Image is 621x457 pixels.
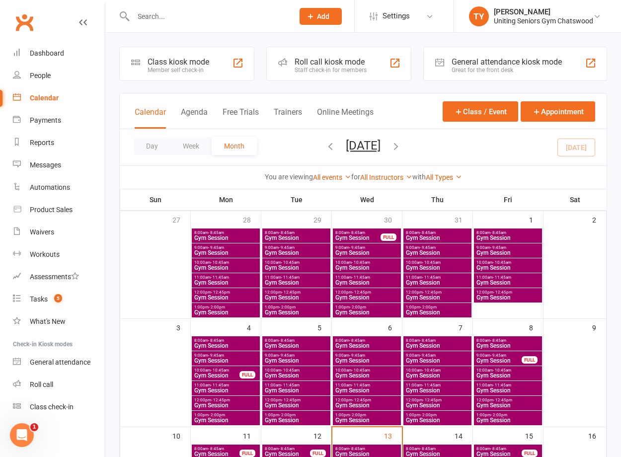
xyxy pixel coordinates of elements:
span: 8:00am [405,338,469,343]
span: 12:00pm [264,398,328,402]
div: 27 [172,211,190,228]
span: 9:00am [335,245,399,250]
button: Week [170,137,212,155]
div: Payments [30,116,61,124]
div: 3 [176,319,190,335]
div: 30 [384,211,402,228]
div: Uniting Seniors Gym Chatswood [494,16,593,25]
a: All events [313,173,351,181]
span: 8:00am [335,338,399,343]
span: Gym Session [405,373,469,379]
span: - 8:45am [208,338,224,343]
span: Gym Session [335,358,399,364]
span: Add [317,12,329,20]
a: Automations [13,176,105,199]
div: Calendar [30,94,59,102]
span: Gym Session [335,373,399,379]
span: 9:00am [405,353,469,358]
span: - 11:45am [211,275,229,280]
span: 1:00pm [264,305,328,309]
span: 12:00pm [476,398,540,402]
span: Gym Session [476,265,540,271]
span: - 2:00pm [420,305,437,309]
div: FULL [522,356,538,364]
span: 9:00am [194,245,258,250]
span: 12:00pm [194,398,258,402]
span: - 12:45pm [282,398,301,402]
div: Roll call [30,381,53,388]
span: Gym Session [194,295,258,301]
span: - 9:45am [490,245,506,250]
span: 10:00am [264,368,328,373]
div: 6 [388,319,402,335]
span: 1:00pm [264,413,328,417]
div: 11 [243,427,261,444]
span: - 10:45am [281,260,300,265]
div: 10 [172,427,190,444]
span: 8:00am [405,230,469,235]
span: Gym Session [194,235,258,241]
span: - 11:45am [211,383,229,387]
div: Waivers [30,228,54,236]
a: All Instructors [360,173,412,181]
span: Gym Session [194,387,258,393]
span: - 9:45am [420,245,436,250]
a: Clubworx [12,10,37,35]
div: FULL [239,450,255,457]
span: - 9:45am [279,245,295,250]
div: FULL [239,371,255,379]
span: 1:00pm [335,413,399,417]
span: Gym Session [405,309,469,315]
div: 12 [313,427,331,444]
span: - 12:45pm [352,398,371,402]
span: Gym Session [476,417,540,423]
div: 15 [525,427,543,444]
div: Class kiosk mode [148,57,209,67]
span: 8:00am [194,230,258,235]
div: FULL [381,233,396,241]
a: Reports [13,132,105,154]
span: Gym Session [335,235,381,241]
th: Tue [261,189,332,210]
span: - 8:45am [279,230,295,235]
span: 1 [30,423,38,431]
span: Gym Session [194,309,258,315]
span: - 11:45am [352,275,370,280]
span: - 10:45am [211,260,229,265]
span: Gym Session [335,309,399,315]
button: Day [134,137,170,155]
span: - 12:45pm [423,398,442,402]
span: Gym Session [335,250,399,256]
span: Gym Session [264,402,328,408]
span: Gym Session [335,451,399,457]
span: 12:00pm [335,398,399,402]
span: - 12:45pm [211,398,230,402]
div: 16 [588,427,606,444]
a: What's New [13,310,105,333]
span: 8:00am [264,230,328,235]
span: 11:00am [476,383,540,387]
th: Mon [191,189,261,210]
span: Gym Session [264,417,328,423]
span: 9:00am [335,353,399,358]
span: 9:00am [476,353,522,358]
span: Gym Session [405,235,469,241]
span: 8:00am [476,338,540,343]
span: Gym Session [476,235,540,241]
span: - 8:45am [420,447,436,451]
span: - 11:45am [281,275,300,280]
div: 14 [455,427,472,444]
span: - 9:45am [208,245,224,250]
span: - 9:45am [349,353,365,358]
button: Calendar [135,107,166,129]
span: - 11:45am [422,275,441,280]
span: Gym Session [194,250,258,256]
span: 11:00am [194,275,258,280]
span: 8:00am [476,230,540,235]
span: Gym Session [335,265,399,271]
span: 10:00am [335,368,399,373]
span: - 12:45pm [423,290,442,295]
div: 9 [592,319,606,335]
span: Gym Session [264,309,328,315]
th: Thu [402,189,473,210]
